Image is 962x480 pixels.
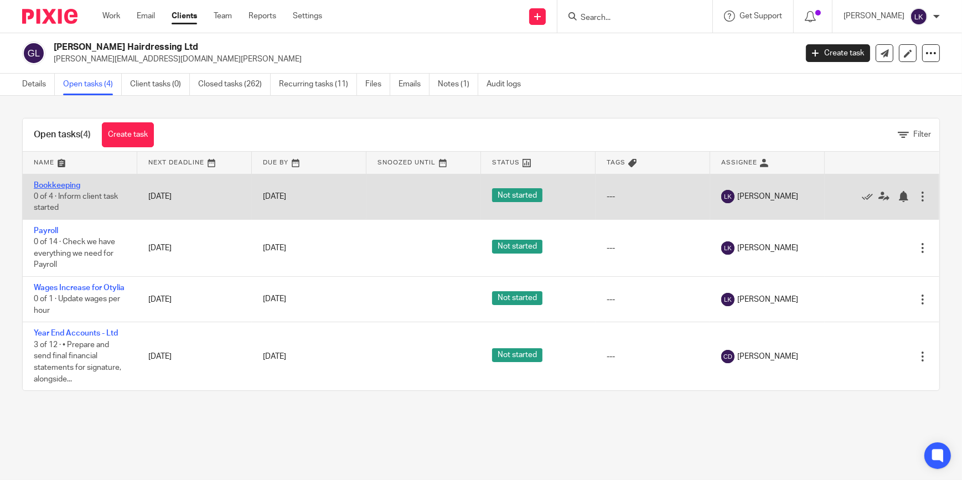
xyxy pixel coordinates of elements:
[377,159,436,166] span: Snoozed Until
[34,227,58,235] a: Payroll
[34,239,115,269] span: 0 of 14 · Check we have everything we need for Payroll
[263,244,286,252] span: [DATE]
[607,351,699,362] div: ---
[263,296,286,303] span: [DATE]
[492,348,542,362] span: Not started
[913,131,931,138] span: Filter
[721,293,735,306] img: svg%3E
[399,74,430,95] a: Emails
[721,190,735,203] img: svg%3E
[279,74,357,95] a: Recurring tasks (11)
[137,277,252,322] td: [DATE]
[580,13,679,23] input: Search
[739,12,782,20] span: Get Support
[22,9,77,24] img: Pixie
[102,11,120,22] a: Work
[34,129,91,141] h1: Open tasks
[607,191,699,202] div: ---
[102,122,154,147] a: Create task
[492,291,542,305] span: Not started
[737,351,798,362] span: [PERSON_NAME]
[137,219,252,276] td: [DATE]
[172,11,197,22] a: Clients
[910,8,928,25] img: svg%3E
[293,11,322,22] a: Settings
[137,174,252,219] td: [DATE]
[63,74,122,95] a: Open tasks (4)
[607,242,699,254] div: ---
[487,74,529,95] a: Audit logs
[34,193,118,212] span: 0 of 4 · Inform client task started
[22,74,55,95] a: Details
[607,159,625,166] span: Tags
[844,11,904,22] p: [PERSON_NAME]
[365,74,390,95] a: Files
[198,74,271,95] a: Closed tasks (262)
[34,341,121,383] span: 3 of 12 · • Prepare and send final financial statements for signature, alongside...
[492,188,542,202] span: Not started
[607,294,699,305] div: ---
[54,42,642,53] h2: [PERSON_NAME] Hairdressing Ltd
[438,74,478,95] a: Notes (1)
[137,11,155,22] a: Email
[54,54,789,65] p: [PERSON_NAME][EMAIL_ADDRESS][DOMAIN_NAME][PERSON_NAME]
[492,159,520,166] span: Status
[492,240,542,254] span: Not started
[721,241,735,255] img: svg%3E
[737,242,798,254] span: [PERSON_NAME]
[263,193,286,200] span: [DATE]
[249,11,276,22] a: Reports
[721,350,735,363] img: svg%3E
[214,11,232,22] a: Team
[137,322,252,390] td: [DATE]
[80,130,91,139] span: (4)
[34,284,125,292] a: Wages Increase for Otylia
[737,294,798,305] span: [PERSON_NAME]
[263,353,286,360] span: [DATE]
[130,74,190,95] a: Client tasks (0)
[737,191,798,202] span: [PERSON_NAME]
[22,42,45,65] img: svg%3E
[862,191,878,202] a: Mark as done
[34,329,118,337] a: Year End Accounts - Ltd
[806,44,870,62] a: Create task
[34,182,80,189] a: Bookkeeping
[34,296,120,315] span: 0 of 1 · Update wages per hour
